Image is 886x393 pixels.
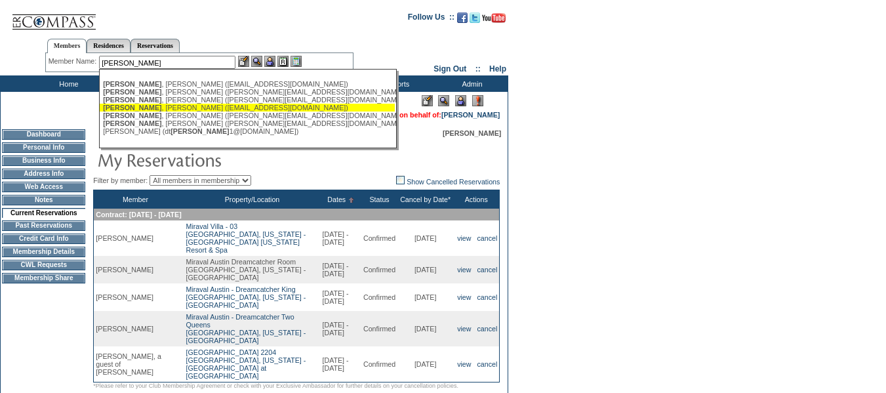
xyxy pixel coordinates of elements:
img: Impersonate [264,56,275,67]
span: *Please refer to your Club Membership Agreement or check with your Exclusive Ambassador for furth... [93,383,458,389]
td: Membership Share [2,273,85,283]
div: , [PERSON_NAME] ([PERSON_NAME][EMAIL_ADDRESS][DOMAIN_NAME]) [103,88,392,96]
div: , [PERSON_NAME] ([PERSON_NAME][EMAIL_ADDRESS][DOMAIN_NAME]) [103,96,392,104]
a: Miraval Austin - Dreamcatcher King[GEOGRAPHIC_DATA], [US_STATE] - [GEOGRAPHIC_DATA] [186,285,306,309]
img: Become our fan on Facebook [457,12,468,23]
td: Past Reservations [2,220,85,231]
td: Notes [2,195,85,205]
img: Impersonate [455,95,466,106]
td: Current Reservations [2,208,85,218]
div: , [PERSON_NAME] ([PERSON_NAME][EMAIL_ADDRESS][DOMAIN_NAME]) [103,119,392,127]
a: view [457,266,471,274]
a: Property/Location [225,196,280,203]
span: [PERSON_NAME] [103,104,161,112]
a: cancel [477,266,498,274]
div: , [PERSON_NAME] ([PERSON_NAME][EMAIL_ADDRESS][DOMAIN_NAME]) [103,112,392,119]
span: [PERSON_NAME] [443,129,501,137]
a: cancel [477,293,498,301]
td: [DATE] - [DATE] [321,283,361,311]
a: Follow us on Twitter [470,16,480,24]
td: Home [30,75,105,92]
span: You are acting on behalf of: [350,111,500,119]
img: View Mode [438,95,449,106]
a: view [457,234,471,242]
a: Miraval Austin - Dreamcatcher Two Queens[GEOGRAPHIC_DATA], [US_STATE] - [GEOGRAPHIC_DATA] [186,313,306,344]
td: [DATE] - [DATE] [321,346,361,383]
a: Become our fan on Facebook [457,16,468,24]
a: cancel [477,325,498,333]
div: [PERSON_NAME] (dt 1@[DOMAIN_NAME]) [103,127,392,135]
td: [DATE] - [DATE] [321,311,361,346]
a: Sign Out [433,64,466,73]
img: pgTtlMyReservations.gif [97,146,359,173]
div: Member Name: [49,56,99,67]
img: b_calculator.gif [291,56,302,67]
div: , [PERSON_NAME] ([EMAIL_ADDRESS][DOMAIN_NAME]) [103,80,392,88]
a: Dates [327,196,346,203]
a: view [457,325,471,333]
span: [PERSON_NAME] [103,112,161,119]
a: [GEOGRAPHIC_DATA] 2204[GEOGRAPHIC_DATA], [US_STATE] - [GEOGRAPHIC_DATA] at [GEOGRAPHIC_DATA] [186,348,306,380]
td: [PERSON_NAME] [94,283,177,311]
td: Credit Card Info [2,234,85,244]
td: Admin [433,75,508,92]
td: Dashboard [2,129,85,140]
a: Residences [87,39,131,52]
img: b_edit.gif [238,56,249,67]
a: Cancel by Date* [400,196,451,203]
a: [PERSON_NAME] [441,111,500,119]
a: Help [489,64,506,73]
td: [DATE] [397,311,453,346]
td: [DATE] [397,283,453,311]
span: Filter by member: [93,176,148,184]
span: :: [475,64,481,73]
img: Log Concern/Member Elevation [472,95,483,106]
td: Web Access [2,182,85,192]
td: Address Info [2,169,85,179]
td: [DATE] [397,256,453,283]
a: Members [47,39,87,53]
td: [DATE] - [DATE] [321,256,361,283]
a: view [457,360,471,368]
td: Confirmed [361,220,397,256]
td: Confirmed [361,346,397,383]
a: Show Cancelled Reservations [396,178,500,186]
a: Miraval Villa - 03[GEOGRAPHIC_DATA], [US_STATE] - [GEOGRAPHIC_DATA] [US_STATE] Resort & Spa [186,222,306,254]
a: Member [123,196,148,203]
img: Follow us on Twitter [470,12,480,23]
img: Edit Mode [422,95,433,106]
a: Subscribe to our YouTube Channel [482,16,506,24]
span: [PERSON_NAME] [103,88,161,96]
a: Status [369,196,389,203]
td: Confirmed [361,283,397,311]
td: CWL Requests [2,260,85,270]
span: [PERSON_NAME] [103,80,161,88]
a: cancel [477,360,498,368]
td: [PERSON_NAME], a guest of [PERSON_NAME] [94,346,177,383]
th: Actions [453,190,500,209]
td: Follow Us :: [408,11,454,27]
img: View [251,56,262,67]
span: [PERSON_NAME] [103,96,161,104]
td: [PERSON_NAME] [94,256,177,283]
div: , [PERSON_NAME] ([EMAIL_ADDRESS][DOMAIN_NAME]) [103,104,392,112]
span: [PERSON_NAME] [171,127,229,135]
td: [DATE] - [DATE] [321,220,361,256]
a: view [457,293,471,301]
td: Confirmed [361,256,397,283]
a: Reservations [131,39,180,52]
td: [PERSON_NAME] [94,220,177,256]
span: Miraval Austin Dreamcatcher Room [GEOGRAPHIC_DATA], [US_STATE] - [GEOGRAPHIC_DATA] [186,258,306,281]
img: Compass Home [11,3,96,30]
img: chk_off.JPG [396,176,405,184]
td: [DATE] [397,346,453,383]
img: Subscribe to our YouTube Channel [482,13,506,23]
td: Business Info [2,155,85,166]
td: [PERSON_NAME] [94,311,177,346]
td: Membership Details [2,247,85,257]
img: Ascending [346,197,354,203]
td: Confirmed [361,311,397,346]
span: Contract: [DATE] - [DATE] [96,211,181,218]
a: cancel [477,234,498,242]
td: Personal Info [2,142,85,153]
